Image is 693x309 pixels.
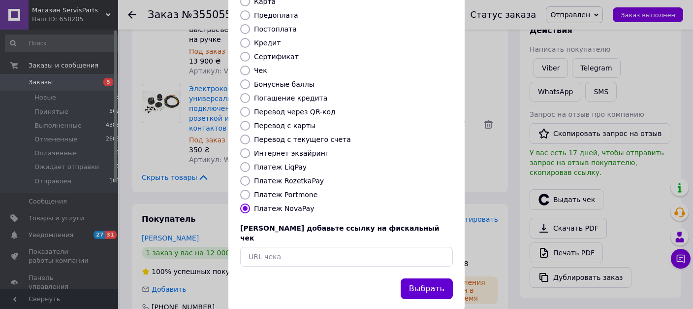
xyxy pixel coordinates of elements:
label: Бонусные баллы [254,80,315,88]
button: Выбрать [401,278,453,300]
label: Перевод с карты [254,122,315,130]
label: Погашение кредита [254,94,327,102]
label: Сертификат [254,53,299,61]
label: Кредит [254,39,281,47]
label: Перевод через QR-код [254,108,336,116]
label: Предоплата [254,11,298,19]
span: [PERSON_NAME] добавьте ссылку на фискальный чек [240,224,440,242]
label: Платеж LiqPay [254,163,307,171]
label: Интернет эквайринг [254,149,329,157]
label: Постоплата [254,25,297,33]
label: Платеж Portmone [254,191,317,199]
label: Платеж NovaPay [254,205,314,212]
label: Платеж RozetkaPay [254,177,324,185]
input: URL чека [240,247,453,267]
label: Перевод с текущего счета [254,136,351,143]
label: Чек [254,67,267,74]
